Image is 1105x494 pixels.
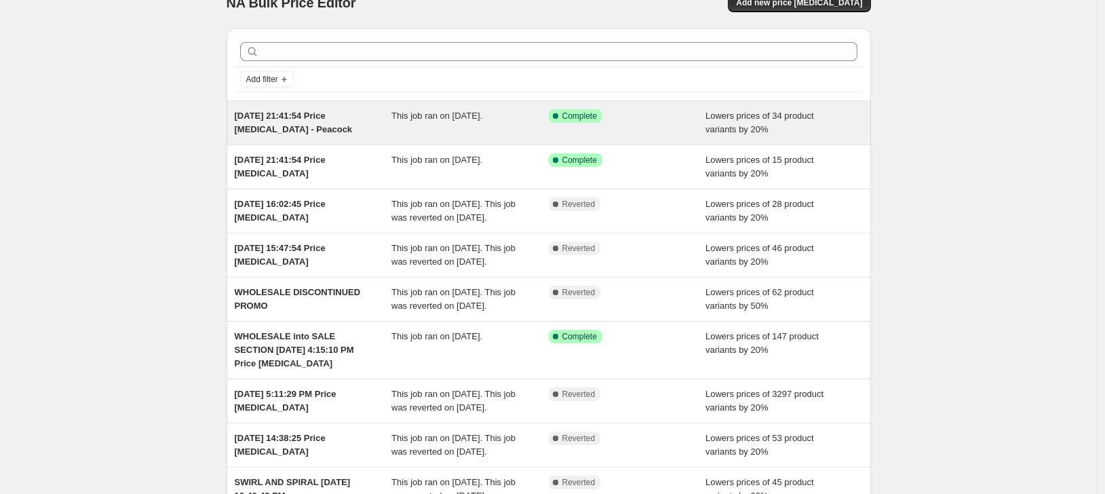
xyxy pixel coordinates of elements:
[235,155,326,178] span: [DATE] 21:41:54 Price [MEDICAL_DATA]
[235,111,353,134] span: [DATE] 21:41:54 Price [MEDICAL_DATA] - Peacock
[391,287,516,311] span: This job ran on [DATE]. This job was reverted on [DATE].
[235,389,336,413] span: [DATE] 5:11:29 PM Price [MEDICAL_DATA]
[705,199,814,223] span: Lowers prices of 28 product variants by 20%
[562,287,596,298] span: Reverted
[391,389,516,413] span: This job ran on [DATE]. This job was reverted on [DATE].
[705,389,823,413] span: Lowers prices of 3297 product variants by 20%
[391,433,516,457] span: This job ran on [DATE]. This job was reverted on [DATE].
[235,287,361,311] span: WHOLESALE DISCONTINUED PROMO
[391,155,482,165] span: This job ran on [DATE].
[235,331,354,368] span: WHOLESALE into SALE SECTION [DATE] 4:15:10 PM Price [MEDICAL_DATA]
[562,199,596,210] span: Reverted
[235,433,326,457] span: [DATE] 14:38:25 Price [MEDICAL_DATA]
[562,331,597,342] span: Complete
[562,243,596,254] span: Reverted
[705,433,814,457] span: Lowers prices of 53 product variants by 20%
[240,71,294,88] button: Add filter
[705,111,814,134] span: Lowers prices of 34 product variants by 20%
[235,199,326,223] span: [DATE] 16:02:45 Price [MEDICAL_DATA]
[562,155,597,166] span: Complete
[391,331,482,341] span: This job ran on [DATE].
[562,111,597,121] span: Complete
[246,74,278,85] span: Add filter
[562,477,596,488] span: Reverted
[235,243,326,267] span: [DATE] 15:47:54 Price [MEDICAL_DATA]
[705,243,814,267] span: Lowers prices of 46 product variants by 20%
[391,199,516,223] span: This job ran on [DATE]. This job was reverted on [DATE].
[705,155,814,178] span: Lowers prices of 15 product variants by 20%
[391,243,516,267] span: This job ran on [DATE]. This job was reverted on [DATE].
[705,331,819,355] span: Lowers prices of 147 product variants by 20%
[391,111,482,121] span: This job ran on [DATE].
[705,287,814,311] span: Lowers prices of 62 product variants by 50%
[562,389,596,400] span: Reverted
[562,433,596,444] span: Reverted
